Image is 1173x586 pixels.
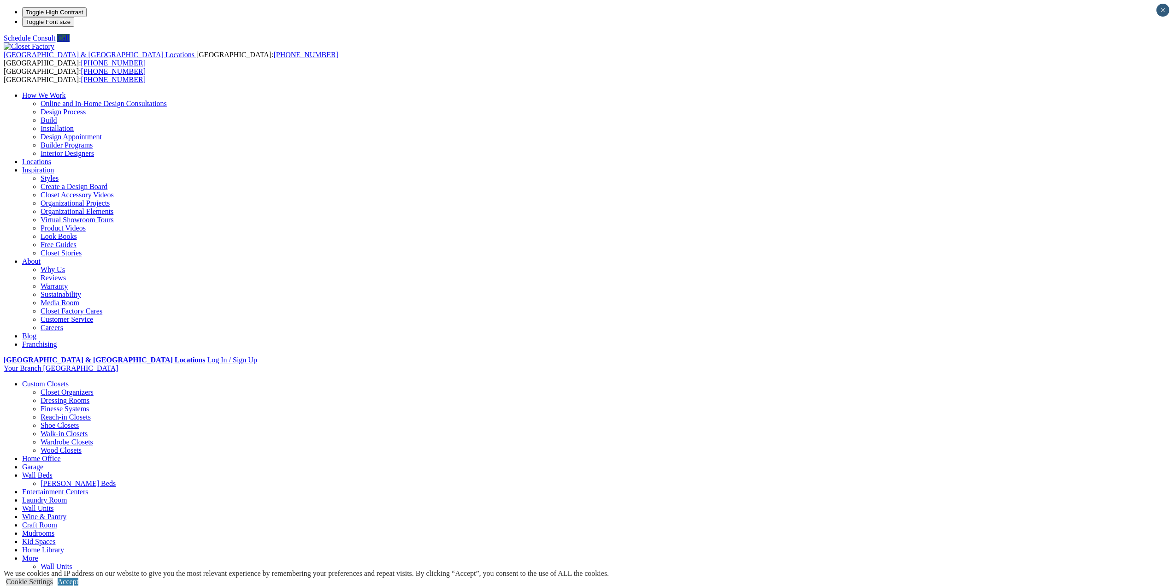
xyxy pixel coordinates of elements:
[22,546,64,554] a: Home Library
[26,18,71,25] span: Toggle Font size
[6,578,53,586] a: Cookie Settings
[22,496,67,504] a: Laundry Room
[81,76,146,83] a: [PHONE_NUMBER]
[41,232,77,240] a: Look Books
[22,340,57,348] a: Franchising
[41,249,82,257] a: Closet Stories
[4,42,54,51] img: Closet Factory
[41,266,65,273] a: Why Us
[41,397,89,404] a: Dressing Rooms
[207,356,257,364] a: Log In / Sign Up
[22,17,74,27] button: Toggle Font size
[4,51,196,59] a: [GEOGRAPHIC_DATA] & [GEOGRAPHIC_DATA] Locations
[41,174,59,182] a: Styles
[22,158,51,166] a: Locations
[22,7,87,17] button: Toggle High Contrast
[41,183,107,190] a: Create a Design Board
[41,479,116,487] a: [PERSON_NAME] Beds
[26,9,83,16] span: Toggle High Contrast
[41,388,94,396] a: Closet Organizers
[22,91,66,99] a: How We Work
[41,562,72,570] a: Wall Units
[22,166,54,174] a: Inspiration
[22,521,57,529] a: Craft Room
[41,299,79,307] a: Media Room
[22,529,54,537] a: Mudrooms
[41,108,86,116] a: Design Process
[41,124,74,132] a: Installation
[41,315,93,323] a: Customer Service
[4,364,118,372] a: Your Branch [GEOGRAPHIC_DATA]
[43,364,118,372] span: [GEOGRAPHIC_DATA]
[58,578,78,586] a: Accept
[41,216,114,224] a: Virtual Showroom Tours
[22,257,41,265] a: About
[41,133,102,141] a: Design Appointment
[22,538,55,545] a: Kid Spaces
[4,51,195,59] span: [GEOGRAPHIC_DATA] & [GEOGRAPHIC_DATA] Locations
[41,446,82,454] a: Wood Closets
[22,504,53,512] a: Wall Units
[22,380,69,388] a: Custom Closets
[1156,4,1169,17] button: Close
[4,569,609,578] div: We use cookies and IP address on our website to give you the most relevant experience by remember...
[4,364,41,372] span: Your Branch
[41,191,114,199] a: Closet Accessory Videos
[22,513,66,521] a: Wine & Pantry
[4,51,338,67] span: [GEOGRAPHIC_DATA]: [GEOGRAPHIC_DATA]:
[41,224,86,232] a: Product Videos
[41,149,94,157] a: Interior Designers
[41,116,57,124] a: Build
[273,51,338,59] a: [PHONE_NUMBER]
[41,207,113,215] a: Organizational Elements
[57,34,70,42] a: Call
[41,290,81,298] a: Sustainability
[41,438,93,446] a: Wardrobe Closets
[41,274,66,282] a: Reviews
[81,67,146,75] a: [PHONE_NUMBER]
[41,141,93,149] a: Builder Programs
[41,307,102,315] a: Closet Factory Cares
[41,241,77,249] a: Free Guides
[22,554,38,562] a: More menu text will display only on big screen
[41,421,79,429] a: Shoe Closets
[41,199,110,207] a: Organizational Projects
[41,282,68,290] a: Warranty
[41,100,167,107] a: Online and In-Home Design Consultations
[4,67,146,83] span: [GEOGRAPHIC_DATA]: [GEOGRAPHIC_DATA]:
[41,405,89,413] a: Finesse Systems
[22,332,36,340] a: Blog
[4,34,55,42] a: Schedule Consult
[41,430,88,438] a: Walk-in Closets
[41,413,91,421] a: Reach-in Closets
[22,488,88,496] a: Entertainment Centers
[81,59,146,67] a: [PHONE_NUMBER]
[41,324,63,331] a: Careers
[22,463,43,471] a: Garage
[22,455,61,462] a: Home Office
[4,356,205,364] a: [GEOGRAPHIC_DATA] & [GEOGRAPHIC_DATA] Locations
[22,471,53,479] a: Wall Beds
